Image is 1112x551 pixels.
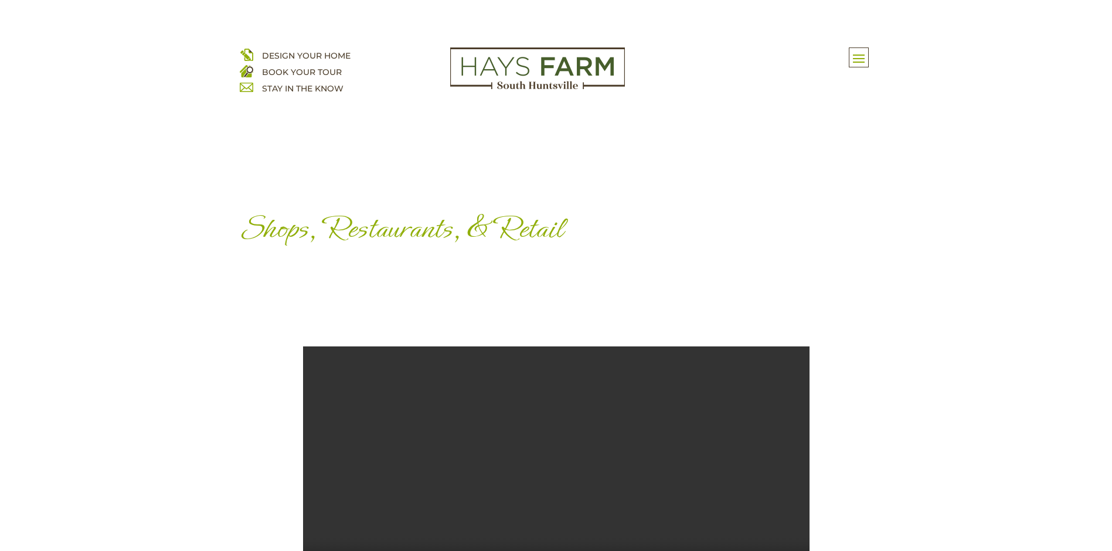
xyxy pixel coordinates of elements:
[262,67,342,77] a: BOOK YOUR TOUR
[262,83,344,94] a: STAY IN THE KNOW
[450,47,625,90] img: Logo
[240,64,253,77] img: book your home tour
[240,211,873,251] h1: Shops, Restaurants, & Retail
[262,50,351,61] a: DESIGN YOUR HOME
[450,81,625,92] a: hays farm homes huntsville development
[240,47,253,61] img: design your home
